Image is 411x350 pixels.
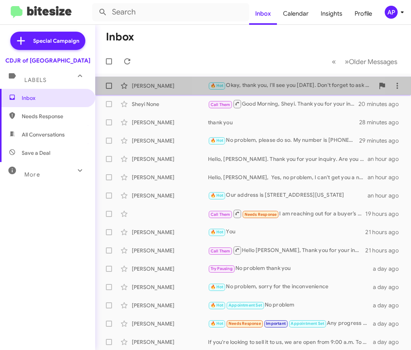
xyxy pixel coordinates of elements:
div: 21 hours ago [365,247,405,254]
div: Hello [PERSON_NAME], Thank you for your inquiry. Are you available to stop by either [DATE] or [D... [208,246,365,255]
div: Sheyi None [132,100,208,108]
span: 🔥 Hot [211,83,224,88]
span: « [332,57,336,66]
span: 🔥 Hot [211,230,224,234]
div: an hour ago [368,173,405,181]
nav: Page navigation example [328,54,402,69]
div: I am reaching out for a buyer’s order on the 2025 Jeep Sahara 4xe [208,209,365,218]
span: Try Pausing [211,266,233,271]
div: a day ago [373,265,405,273]
div: [PERSON_NAME] [132,228,208,236]
div: 20 minutes ago [359,100,405,108]
div: thank you [208,119,359,126]
div: [PERSON_NAME] [132,173,208,181]
span: Appointment Set [291,321,324,326]
div: 19 hours ago [365,210,405,218]
div: Any progress on the order? [208,319,373,328]
span: » [345,57,349,66]
div: [PERSON_NAME] [132,265,208,273]
span: Needs Response [245,212,277,217]
button: Previous [327,54,341,69]
div: 21 hours ago [365,228,405,236]
span: Needs Response [229,321,261,326]
div: [PERSON_NAME] [132,119,208,126]
span: 🔥 Hot [211,193,224,198]
div: a day ago [373,320,405,328]
a: Calendar [277,3,315,25]
div: No problem, please do so. My number is [PHONE_NUMBER]. [PERSON_NAME], the vehicle upgrade manager... [208,136,359,145]
div: No problem [208,301,373,310]
span: All Conversations [22,131,65,138]
div: Hello, [PERSON_NAME], Yes, no problem, I can't get you a new or used vehicle. Will you be coming ... [208,173,368,181]
span: Needs Response [22,112,86,120]
div: CDJR of [GEOGRAPHIC_DATA] [5,57,90,64]
button: Next [340,54,402,69]
span: Call Them [211,212,230,217]
span: Labels [24,77,46,83]
a: Insights [315,3,349,25]
div: No problem, sorry for the inconvenience [208,283,373,291]
div: 29 minutes ago [359,137,405,144]
div: [PERSON_NAME] [132,247,208,254]
button: AP [378,6,403,19]
span: Call Them [211,249,230,254]
span: Important [266,321,286,326]
div: If you're looking to sell it to us, we are open from 9:00 a.m. To 9:00 p.m. [DATE] through [DATE]... [208,338,373,346]
div: No problem thank you [208,264,373,273]
div: Our address is [STREET_ADDRESS][US_STATE] [208,191,368,200]
span: 🔥 Hot [211,303,224,308]
a: Inbox [249,3,277,25]
span: Appointment Set [229,303,262,308]
div: Okay, thank you, I'll see you [DATE]. Don't forget to ask for Dr V, the vehicle upgrade manager, ... [208,81,374,90]
div: 28 minutes ago [359,119,405,126]
div: [PERSON_NAME] [132,192,208,199]
a: Profile [349,3,378,25]
span: Older Messages [349,58,397,66]
div: an hour ago [368,155,405,163]
div: [PERSON_NAME] [132,320,208,328]
div: [PERSON_NAME] [132,155,208,163]
span: More [24,171,40,178]
div: Hello, [PERSON_NAME]. Thank you for your inquiry. Are you available to stop by either [DATE] or [... [208,155,368,163]
span: Special Campaign [33,37,79,45]
span: Inbox [22,94,86,102]
span: Call Them [211,102,230,107]
div: You [208,228,365,236]
div: [PERSON_NAME] [132,137,208,144]
div: [PERSON_NAME] [132,302,208,309]
input: Search [92,3,249,21]
span: Save a Deal [22,149,50,157]
h1: Inbox [106,31,134,43]
div: [PERSON_NAME] [132,82,208,90]
div: Good Morning, Sheyi. Thank you for your inquiry. Are you available to stop by either [DATE] or [D... [208,99,359,109]
span: 🔥 Hot [211,138,224,143]
div: a day ago [373,302,405,309]
a: Special Campaign [10,32,85,50]
span: 🔥 Hot [211,284,224,289]
div: [PERSON_NAME] [132,338,208,346]
span: 🔥 Hot [211,321,224,326]
div: [PERSON_NAME] [132,283,208,291]
div: an hour ago [368,192,405,199]
div: a day ago [373,338,405,346]
div: a day ago [373,283,405,291]
div: AP [385,6,398,19]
